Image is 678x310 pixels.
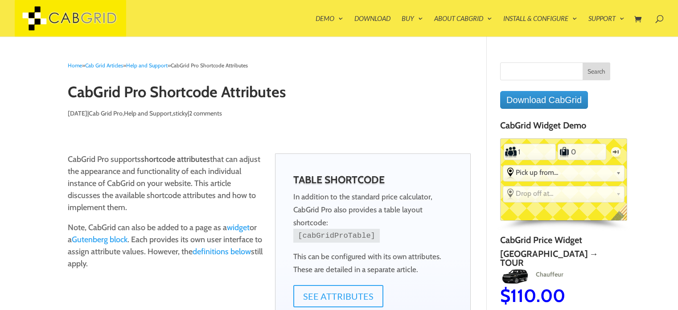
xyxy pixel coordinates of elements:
label: Number of Suitcases [559,145,570,159]
span: $ [495,285,505,306]
h4: CabGrid Widget Demo [500,120,610,135]
a: Cab Grid Articles [85,62,123,69]
a: Install & Configure [503,15,577,37]
strong: shortcode attributes [141,154,210,164]
a: [GEOGRAPHIC_DATA] → TourChauffeurChauffeur$110.00 [495,249,605,305]
a: sticky [173,109,188,117]
a: Download [354,15,390,37]
input: Number of Suitcases [570,145,594,159]
a: Support [588,15,625,37]
a: CabGrid Taxi Plugin [15,12,126,22]
a: Download CabGrid [500,91,588,109]
h1: CabGrid Pro Shortcode Attributes [68,84,470,105]
a: Cab Grid Pro [89,109,123,117]
img: Chauffeur [605,278,635,293]
a: Help and Support [126,62,168,69]
a: widget [227,223,250,232]
label: One-way [608,142,623,162]
span: Pick up from... [516,168,612,177]
span: Drop off at... [516,189,612,198]
h4: CabGrid Price Widget [500,235,610,249]
p: Note, CabGrid can also be added to a page as a or a . Each provides its own user interface to ass... [68,222,263,270]
a: See Attributes [293,285,383,307]
div: Select the place the starting address falls within [503,165,624,180]
input: Search [583,62,610,80]
p: CabGrid Pro supports that can adjust the appearance and functionality of each individual instance... [68,153,263,222]
p: | , , | [68,107,470,127]
span: Chauffeur [526,270,559,278]
img: Chauffeur [495,269,525,284]
code: Click to copy this code to your clipboard... [293,229,379,243]
h2: Table Shortcode [293,174,452,190]
span: 110.00 [505,285,560,306]
a: Buy [402,15,423,37]
a: Gutenberg block [72,235,127,244]
input: Number of Passengers [517,145,542,159]
a: Home [68,62,82,69]
a: Help and Support [124,109,172,117]
h2: [GEOGRAPHIC_DATA] → Tour [495,249,605,267]
span: » » » [68,62,248,69]
span: CabGrid Pro Shortcode Attributes [171,62,248,69]
label: Number of Passengers [505,145,517,159]
p: This can be configured with its own attributes. These are detailed in a separate article. [293,250,452,276]
a: About CabGrid [434,15,492,37]
span: [DATE] [68,109,87,117]
p: In addition to the standard price calculator, CabGrid Pro also provides a table layout shortcode: [293,190,452,251]
a: Demo [316,15,343,37]
div: Select the place the destination address is within [503,186,624,201]
span: English [609,203,637,231]
a: 2 comments [189,109,222,117]
a: definitions below [193,247,251,256]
